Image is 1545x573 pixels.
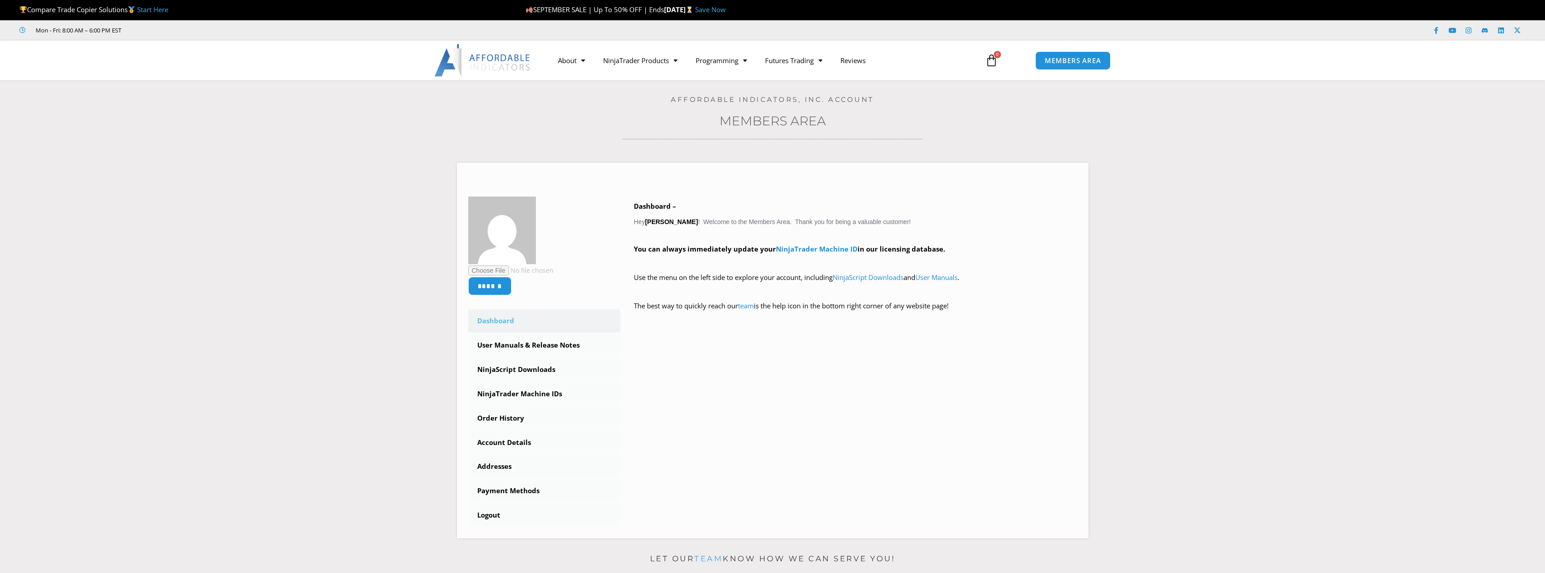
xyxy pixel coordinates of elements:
a: NinjaTrader Products [594,50,687,71]
strong: [PERSON_NAME] [645,218,698,225]
a: NinjaScript Downloads [468,358,621,381]
a: NinjaScript Downloads [833,273,904,282]
strong: You can always immediately update your in our licensing database. [634,244,945,253]
img: 🍂 [526,6,533,13]
a: Members Area [719,113,826,128]
a: Logout [468,504,621,527]
a: 0 [972,47,1011,73]
a: Save Now [695,5,726,14]
a: MEMBERS AREA [1035,51,1111,70]
span: MEMBERS AREA [1045,57,1101,64]
a: Payment Methods [468,479,621,503]
a: About [549,50,594,71]
a: NinjaTrader Machine ID [776,244,858,253]
span: Mon - Fri: 8:00 AM – 6:00 PM EST [33,25,121,36]
p: The best way to quickly reach our is the help icon in the bottom right corner of any website page! [634,300,1077,325]
strong: [DATE] [664,5,695,14]
span: Compare Trade Copier Solutions [19,5,168,14]
a: Futures Trading [756,50,831,71]
div: Hey ! Welcome to the Members Area. Thank you for being a valuable customer! [634,200,1077,325]
a: team [694,554,723,563]
a: Affordable Indicators, Inc. Account [671,95,874,104]
img: c98812a328ae4ecd620b50f137ae19f886ac4ba33872a0a401f7769cc2c8e4be [468,197,536,264]
a: User Manuals & Release Notes [468,334,621,357]
a: Reviews [831,50,875,71]
img: ⌛ [686,6,693,13]
nav: Menu [549,50,975,71]
img: 🏆 [20,6,27,13]
p: Let our know how we can serve you! [457,552,1088,566]
a: Programming [687,50,756,71]
a: Account Details [468,431,621,454]
a: Start Here [137,5,168,14]
img: LogoAI [434,44,531,77]
b: Dashboard – [634,202,676,211]
a: Dashboard [468,309,621,333]
nav: Account pages [468,309,621,527]
img: 🥇 [128,6,135,13]
span: 0 [994,51,1001,58]
a: Order History [468,407,621,430]
a: Addresses [468,455,621,478]
span: SEPTEMBER SALE | Up To 50% OFF | Ends [526,5,664,14]
a: NinjaTrader Machine IDs [468,382,621,406]
iframe: Customer reviews powered by Trustpilot [134,26,269,35]
a: User Manuals [915,273,958,282]
p: Use the menu on the left side to explore your account, including and . [634,271,1077,297]
a: team [738,301,754,310]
